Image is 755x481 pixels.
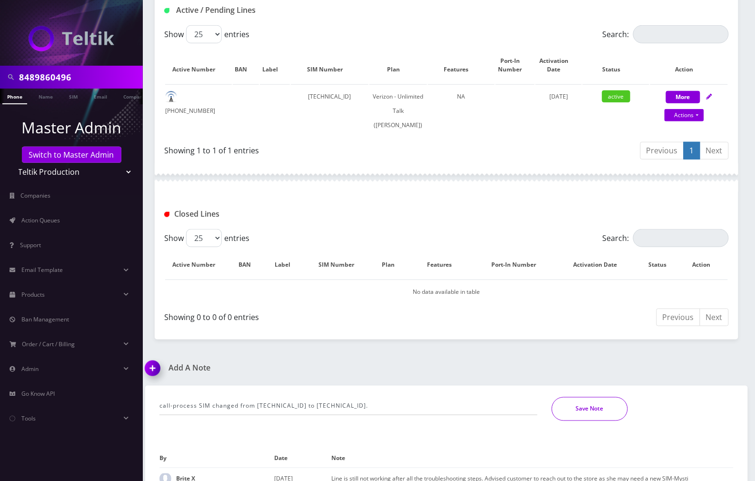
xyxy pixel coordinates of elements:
th: Plan: activate to sort column ascending [369,47,427,83]
a: 1 [684,142,700,160]
th: Date [274,450,332,468]
th: Features: activate to sort column ascending [428,47,495,83]
th: Label: activate to sort column ascending [268,251,307,279]
span: Action Queues [21,216,60,224]
div: Showing 1 to 1 of 1 entries [164,141,439,156]
h1: Active / Pending Lines [164,6,343,15]
td: NA [428,84,495,137]
th: Activation Date: activate to sort column ascending [536,47,582,83]
th: By [159,450,274,468]
th: SIM Number: activate to sort column ascending [308,251,375,279]
a: Phone [2,89,27,104]
button: Save Note [552,397,628,421]
th: Port-In Number: activate to sort column ascending [478,251,559,279]
th: SIM Number: activate to sort column ascending [291,47,368,83]
img: Closed Lines [164,212,169,217]
span: active [602,90,630,102]
a: Next [700,309,729,326]
h1: Closed Lines [164,210,343,219]
select: Showentries [186,229,222,247]
input: Search in Company [19,68,140,86]
td: Verizon - Unlimited Talk ([PERSON_NAME]) [369,84,427,137]
a: Previous [640,142,684,160]
input: Enter Text [159,397,537,415]
th: Status: activate to sort column ascending [583,47,649,83]
th: Activation Date: activate to sort column ascending [560,251,640,279]
span: Support [20,241,41,249]
span: Email Template [21,266,63,274]
span: Ban Management [21,315,69,323]
span: [DATE] [549,92,568,100]
span: Admin [21,365,39,373]
th: Label: activate to sort column ascending [260,47,290,83]
input: Search: [633,229,729,247]
span: Go Know API [21,390,55,398]
th: BAN: activate to sort column ascending [233,251,267,279]
img: Teltik Production [29,26,114,51]
th: Active Number: activate to sort column ascending [165,47,232,83]
a: Previous [656,309,700,326]
th: BAN: activate to sort column ascending [233,47,259,83]
th: Note [332,450,734,468]
a: Email [89,89,112,103]
label: Show entries [164,229,249,247]
th: Action : activate to sort column ascending [685,251,728,279]
a: Add A Note [145,363,439,372]
td: [TECHNICAL_ID] [291,84,368,137]
div: Showing 0 to 0 of 0 entries [164,308,439,323]
a: SIM [64,89,82,103]
select: Showentries [186,25,222,43]
th: Status: activate to sort column ascending [641,251,684,279]
label: Show entries [164,25,249,43]
th: Port-In Number: activate to sort column ascending [496,47,535,83]
span: Tools [21,414,36,422]
span: Order / Cart / Billing [22,340,75,348]
input: Search: [633,25,729,43]
a: Next [700,142,729,160]
img: default.png [165,91,177,103]
a: Switch to Master Admin [22,147,121,163]
th: Action: activate to sort column ascending [650,47,728,83]
th: Features: activate to sort column ascending [411,251,478,279]
span: Products [21,291,45,299]
label: Search: [603,25,729,43]
td: No data available in table [165,280,728,304]
td: [PHONE_NUMBER] [165,84,232,137]
button: More [666,91,700,103]
a: Name [34,89,58,103]
th: Active Number: activate to sort column descending [165,251,232,279]
a: Actions [665,109,704,121]
span: Companies [21,191,51,200]
img: Active / Pending Lines [164,8,169,13]
th: Plan: activate to sort column ascending [376,251,410,279]
a: Company [119,89,150,103]
label: Search: [603,229,729,247]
